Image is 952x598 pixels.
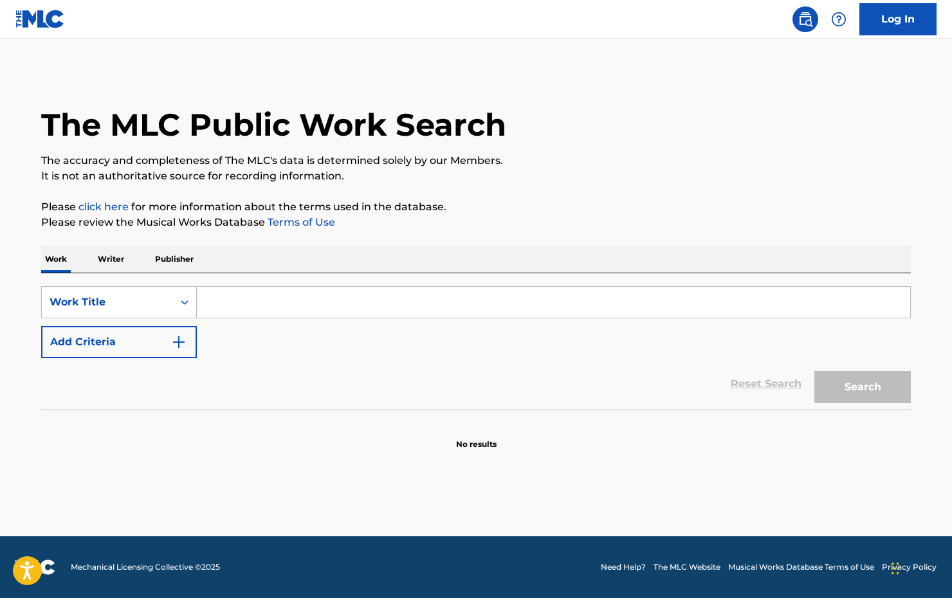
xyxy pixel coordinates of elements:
a: Need Help? [601,561,646,573]
p: Work [41,246,71,273]
p: The accuracy and completeness of The MLC's data is determined solely by our Members. [41,153,911,168]
p: Writer [94,246,128,273]
a: The MLC Website [654,561,720,573]
p: It is not an authoritative source for recording information. [41,168,911,184]
span: Mechanical Licensing Collective © 2025 [71,561,220,573]
button: Add Criteria [41,326,197,358]
h1: The MLC Public Work Search [41,105,506,144]
p: Publisher [151,246,197,273]
a: click here [78,201,129,213]
iframe: Chat Widget [888,536,952,598]
a: Privacy Policy [882,561,937,573]
p: Please for more information about the terms used in the database. [41,199,911,215]
div: Work Title [50,294,165,310]
a: Log In [859,3,937,35]
form: Search Form [41,286,911,410]
div: Help [826,6,852,32]
a: Musical Works Database Terms of Use [728,561,874,573]
img: 9d2ae6d4665cec9f34b9.svg [171,334,187,350]
img: search [798,12,813,27]
div: Drag [892,549,899,588]
img: help [831,12,847,27]
a: Public Search [792,6,818,32]
p: No results [456,423,497,450]
img: MLC Logo [15,10,65,28]
a: Terms of Use [265,216,335,228]
img: logo [15,559,55,575]
p: Please review the Musical Works Database [41,215,911,230]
